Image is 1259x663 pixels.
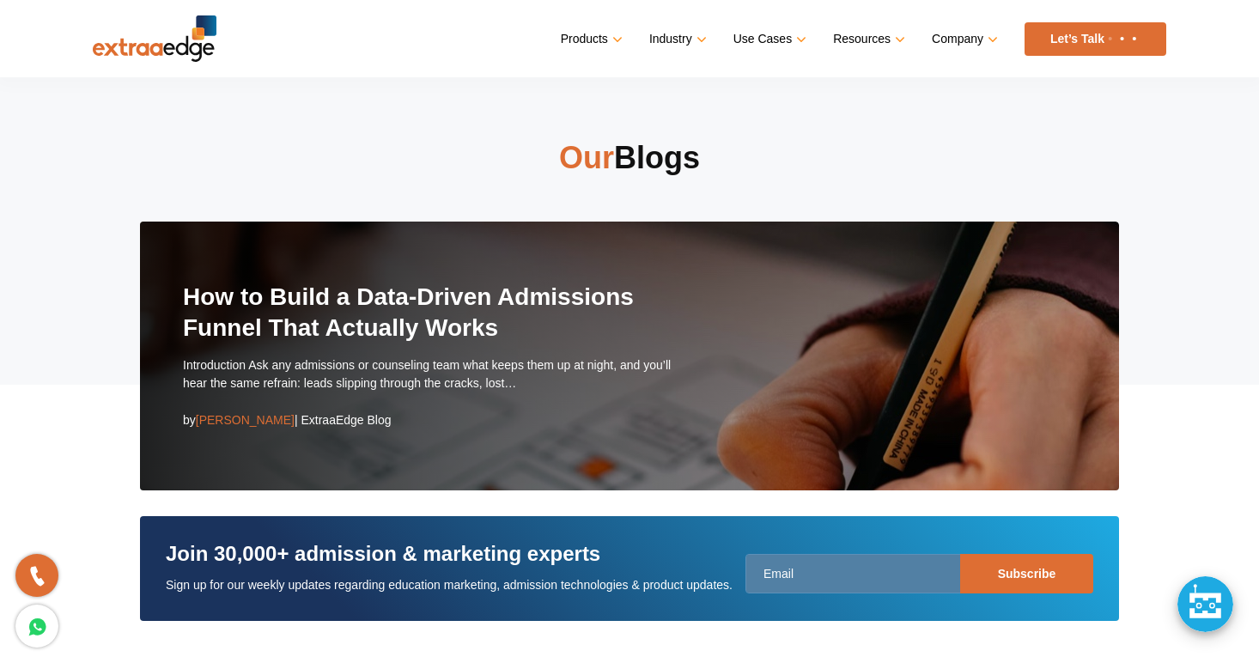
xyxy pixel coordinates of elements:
[833,27,902,52] a: Resources
[183,283,634,341] a: How to Build a Data-Driven Admissions Funnel That Actually Works
[559,140,614,175] strong: Our
[183,410,392,430] div: by | ExtraaEdge Blog
[183,356,684,392] p: Introduction Ask any admissions or counseling team what keeps them up at night, and you’ll hear t...
[960,554,1093,593] input: Subscribe
[93,137,1166,179] h2: Blogs
[649,27,703,52] a: Industry
[1025,22,1166,56] a: Let’s Talk
[561,27,619,52] a: Products
[166,542,733,575] h3: Join 30,000+ admission & marketing experts
[196,413,295,427] span: [PERSON_NAME]
[745,554,1093,593] input: Email
[932,27,994,52] a: Company
[166,575,733,595] p: Sign up for our weekly updates regarding education marketing, admission technologies & product up...
[733,27,803,52] a: Use Cases
[1177,576,1233,632] div: Chat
